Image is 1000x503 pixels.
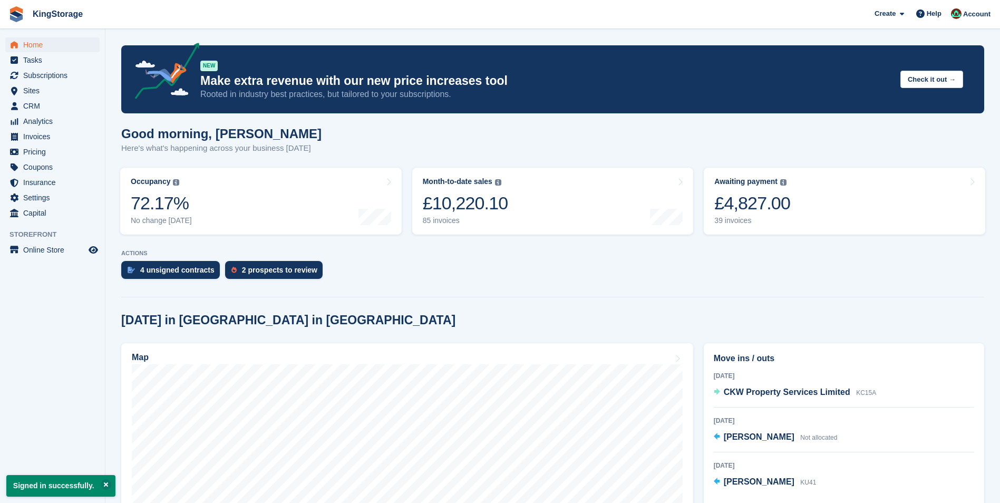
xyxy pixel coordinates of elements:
[23,160,86,175] span: Coupons
[412,168,694,235] a: Month-to-date sales £10,220.10 85 invoices
[714,216,790,225] div: 39 invoices
[495,179,501,186] img: icon-info-grey-7440780725fd019a000dd9b08b2336e03edf1995a4989e88bcd33f0948082b44.svg
[5,206,100,220] a: menu
[714,177,778,186] div: Awaiting payment
[780,179,787,186] img: icon-info-grey-7440780725fd019a000dd9b08b2336e03edf1995a4989e88bcd33f0948082b44.svg
[5,243,100,257] a: menu
[5,160,100,175] a: menu
[5,190,100,205] a: menu
[23,53,86,67] span: Tasks
[714,416,974,425] div: [DATE]
[5,68,100,83] a: menu
[23,144,86,159] span: Pricing
[225,261,328,284] a: 2 prospects to review
[121,313,455,327] h2: [DATE] in [GEOGRAPHIC_DATA] in [GEOGRAPHIC_DATA]
[126,43,200,103] img: price-adjustments-announcement-icon-8257ccfd72463d97f412b2fc003d46551f7dbcb40ab6d574587a9cd5c0d94...
[200,89,892,100] p: Rooted in industry best practices, but tailored to your subscriptions.
[900,71,963,88] button: Check it out →
[724,432,794,441] span: [PERSON_NAME]
[23,243,86,257] span: Online Store
[200,73,892,89] p: Make extra revenue with our new price increases tool
[875,8,896,19] span: Create
[5,99,100,113] a: menu
[5,114,100,129] a: menu
[242,266,317,274] div: 2 prospects to review
[5,144,100,159] a: menu
[5,53,100,67] a: menu
[23,190,86,205] span: Settings
[23,114,86,129] span: Analytics
[423,192,508,214] div: £10,220.10
[121,250,984,257] p: ACTIONS
[200,61,218,71] div: NEW
[423,177,492,186] div: Month-to-date sales
[23,68,86,83] span: Subscriptions
[714,386,877,400] a: CKW Property Services Limited KC15A
[131,192,192,214] div: 72.17%
[131,177,170,186] div: Occupancy
[23,129,86,144] span: Invoices
[704,168,985,235] a: Awaiting payment £4,827.00 39 invoices
[927,8,941,19] span: Help
[131,216,192,225] div: No change [DATE]
[800,434,837,441] span: Not allocated
[714,352,974,365] h2: Move ins / outs
[28,5,87,23] a: KingStorage
[5,175,100,190] a: menu
[173,179,179,186] img: icon-info-grey-7440780725fd019a000dd9b08b2336e03edf1995a4989e88bcd33f0948082b44.svg
[951,8,962,19] img: John King
[856,389,876,396] span: KC15A
[121,127,322,141] h1: Good morning, [PERSON_NAME]
[724,388,850,396] span: CKW Property Services Limited
[5,129,100,144] a: menu
[963,9,991,20] span: Account
[23,206,86,220] span: Capital
[120,168,402,235] a: Occupancy 72.17% No change [DATE]
[6,475,115,497] p: Signed in successfully.
[5,83,100,98] a: menu
[800,479,816,486] span: KU41
[724,477,794,486] span: [PERSON_NAME]
[714,461,974,470] div: [DATE]
[121,142,322,154] p: Here's what's happening across your business [DATE]
[132,353,149,362] h2: Map
[423,216,508,225] div: 85 invoices
[9,229,105,240] span: Storefront
[714,476,817,489] a: [PERSON_NAME] KU41
[23,175,86,190] span: Insurance
[714,192,790,214] div: £4,827.00
[231,267,237,273] img: prospect-51fa495bee0391a8d652442698ab0144808aea92771e9ea1ae160a38d050c398.svg
[714,431,838,444] a: [PERSON_NAME] Not allocated
[121,261,225,284] a: 4 unsigned contracts
[140,266,215,274] div: 4 unsigned contracts
[5,37,100,52] a: menu
[8,6,24,22] img: stora-icon-8386f47178a22dfd0bd8f6a31ec36ba5ce8667c1dd55bd0f319d3a0aa187defe.svg
[23,99,86,113] span: CRM
[23,83,86,98] span: Sites
[87,244,100,256] a: Preview store
[23,37,86,52] span: Home
[714,371,974,381] div: [DATE]
[128,267,135,273] img: contract_signature_icon-13c848040528278c33f63329250d36e43548de30e8caae1d1a13099fd9432cc5.svg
